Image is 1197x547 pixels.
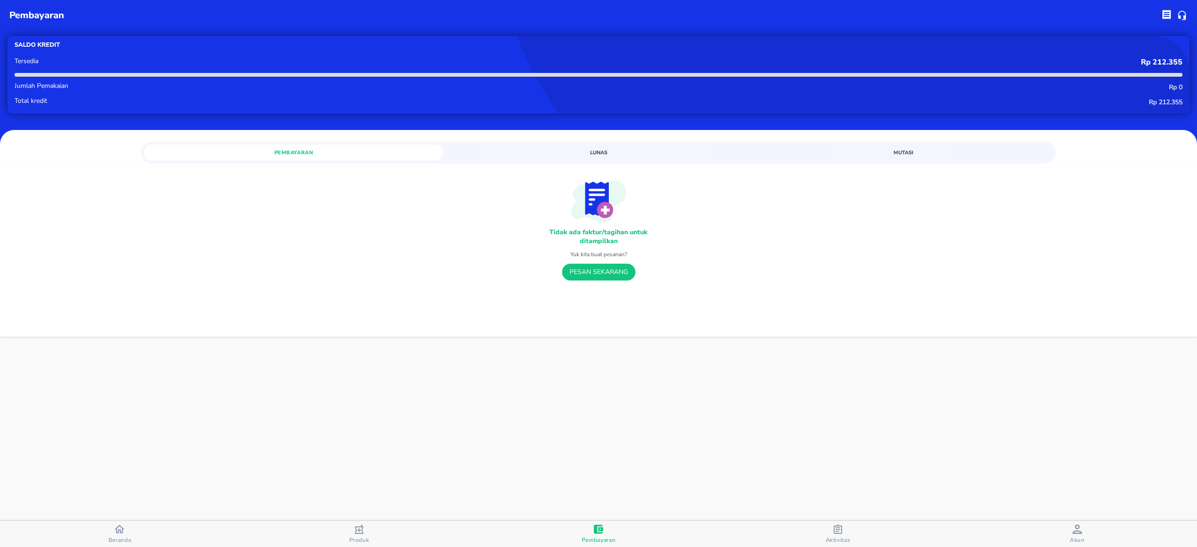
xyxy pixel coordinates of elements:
span: Mutasi [759,148,1047,157]
span: Akun [1070,536,1085,544]
p: Saldo kredit [14,41,598,50]
span: Beranda [108,536,131,544]
a: Pembayaran [144,144,443,161]
span: Lunas [454,148,743,157]
span: Produk [349,536,369,544]
button: Produk [239,521,479,547]
p: Tersedia [14,58,501,65]
img: No Invoice [571,180,626,223]
span: Pembayaran [150,148,438,157]
p: Tidak ada faktur/tagihan untuk ditampilkan [540,228,657,245]
p: Jumlah Pemakaian [14,83,501,89]
button: Pembayaran [479,521,718,547]
span: Aktivitas [826,536,851,544]
button: PESAN SEKARANG [562,264,635,281]
a: Lunas [449,144,748,161]
div: simple tabs [141,142,1056,161]
p: Rp 212.355 [501,58,1183,67]
span: PESAN SEKARANG [570,266,628,278]
button: Akun [958,521,1197,547]
p: pembayaran [9,8,64,22]
p: Total kredit [14,98,501,104]
p: Yuk kita buat pesanan? [570,251,627,258]
p: Rp 212.355 [501,98,1183,107]
span: Pembayaran [582,536,616,544]
button: Aktivitas [718,521,958,547]
a: Mutasi [754,144,1053,161]
p: Rp 0 [501,83,1183,92]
